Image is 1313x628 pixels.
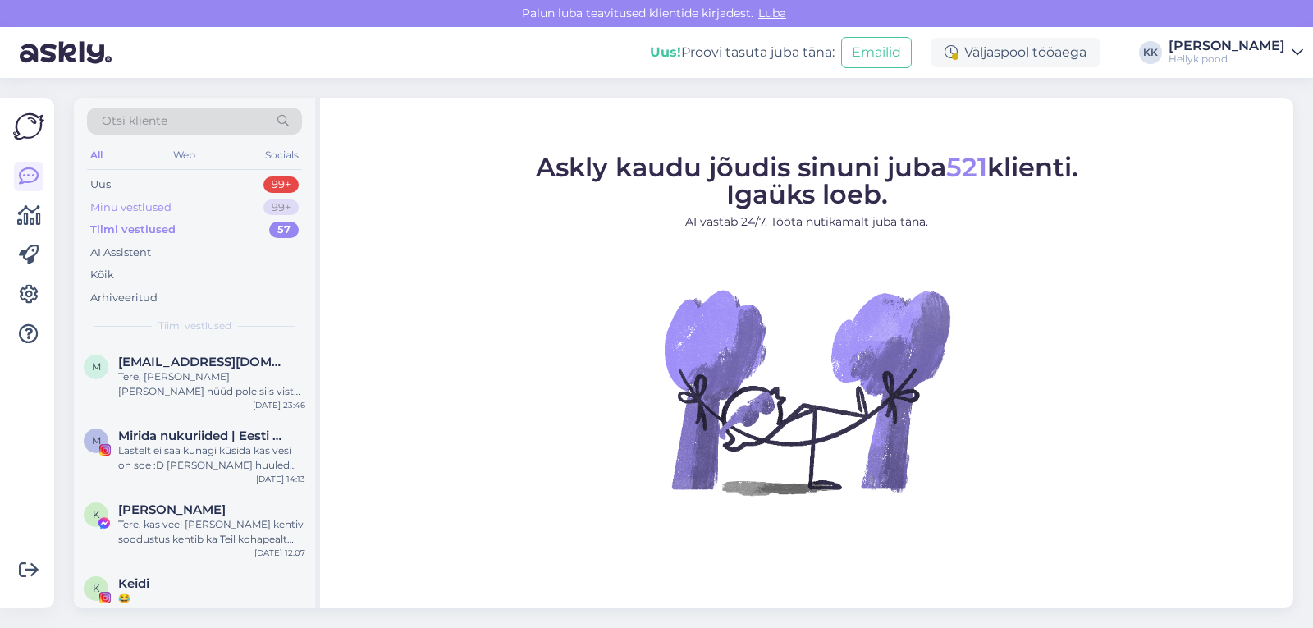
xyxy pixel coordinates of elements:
[262,144,302,166] div: Socials
[263,176,299,193] div: 99+
[158,319,231,333] span: Tiimi vestlused
[753,6,791,21] span: Luba
[659,244,954,539] img: No Chat active
[255,606,305,618] div: [DATE] 15:27
[118,576,149,591] span: Keidi
[90,176,111,193] div: Uus
[536,151,1078,210] span: Askly kaudu jõudis sinuni juba klienti. Igaüks loeb.
[118,502,226,517] span: Kadi Männi
[102,112,167,130] span: Otsi kliente
[650,43,835,62] div: Proovi tasuta juba täna:
[253,399,305,411] div: [DATE] 23:46
[170,144,199,166] div: Web
[931,38,1100,67] div: Väljaspool tööaega
[87,144,106,166] div: All
[536,213,1078,231] p: AI vastab 24/7. Tööta nutikamalt juba täna.
[1169,39,1285,53] div: [PERSON_NAME]
[254,547,305,559] div: [DATE] 12:07
[256,473,305,485] div: [DATE] 14:13
[118,429,289,443] span: Mirida nukuriided | Eesti käsitöö 🇪🇪
[841,37,912,68] button: Emailid
[263,199,299,216] div: 99+
[1139,41,1162,64] div: KK
[118,591,305,606] div: 😂
[93,582,100,594] span: K
[92,360,101,373] span: m
[13,111,44,142] img: Askly Logo
[118,443,305,473] div: Lastelt ei saa kunagi küsida kas vesi on soe :D [PERSON_NAME] huuled lillad, lõug väriseb ja kana...
[93,508,100,520] span: K
[90,267,114,283] div: Kõik
[118,369,305,399] div: Tere, [PERSON_NAME] [PERSON_NAME] nüüd pole siis vist ostetud
[90,290,158,306] div: Arhiveeritud
[650,44,681,60] b: Uus!
[118,355,289,369] span: mariliis.ernits@gmail.com
[90,199,172,216] div: Minu vestlused
[946,151,987,183] span: 521
[92,434,101,447] span: M
[90,222,176,238] div: Tiimi vestlused
[1169,53,1285,66] div: Hellyk pood
[269,222,299,238] div: 57
[1169,39,1303,66] a: [PERSON_NAME]Hellyk pood
[118,517,305,547] div: Tere, kas veel [PERSON_NAME] kehtiv soodustus kehtib ka Teil kohapealt ostes või ainult e-poes?
[90,245,151,261] div: AI Assistent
